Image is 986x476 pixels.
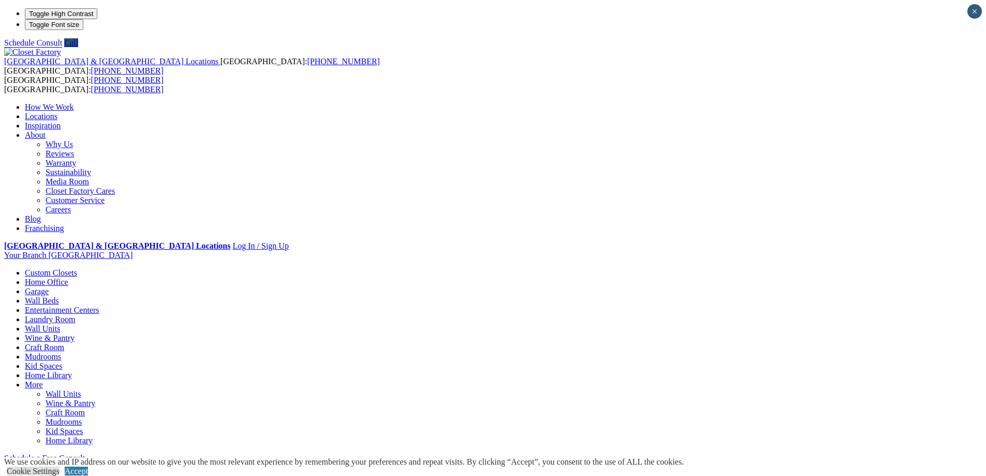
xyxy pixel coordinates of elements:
a: Kid Spaces [46,427,83,436]
a: Craft Room [25,343,64,352]
a: Home Library [46,436,93,445]
span: [GEOGRAPHIC_DATA] & [GEOGRAPHIC_DATA] Locations [4,57,218,66]
span: Toggle High Contrast [29,10,93,18]
span: Toggle Font size [29,21,79,28]
a: Log In / Sign Up [232,241,288,250]
a: Wall Units [46,390,81,398]
span: [GEOGRAPHIC_DATA]: [GEOGRAPHIC_DATA]: [4,57,380,75]
a: Custom Closets [25,268,77,277]
a: Reviews [46,149,74,158]
a: [GEOGRAPHIC_DATA] & [GEOGRAPHIC_DATA] Locations [4,57,220,66]
a: Media Room [46,177,89,186]
a: About [25,131,46,139]
a: Warranty [46,158,76,167]
a: Call [64,38,78,47]
a: Inspiration [25,121,61,130]
a: Careers [46,205,71,214]
a: Mudrooms [25,352,61,361]
span: Your Branch [4,251,46,259]
a: Customer Service [46,196,105,205]
a: Schedule a Free Consult (opens a dropdown menu) [4,454,85,463]
a: Garage [25,287,49,296]
a: Schedule Consult [4,38,62,47]
span: [GEOGRAPHIC_DATA]: [GEOGRAPHIC_DATA]: [4,76,164,94]
a: Home Library [25,371,72,380]
a: Laundry Room [25,315,75,324]
button: Toggle High Contrast [25,8,97,19]
a: [PHONE_NUMBER] [307,57,379,66]
a: [PHONE_NUMBER] [91,85,164,94]
a: Wall Units [25,324,60,333]
a: [GEOGRAPHIC_DATA] & [GEOGRAPHIC_DATA] Locations [4,241,230,250]
button: Close [967,4,982,19]
a: Cookie Settings [7,467,60,475]
a: Closet Factory Cares [46,186,115,195]
a: Franchising [25,224,64,233]
a: Sustainability [46,168,91,177]
a: How We Work [25,103,74,111]
a: Wine & Pantry [46,399,95,408]
a: Mudrooms [46,417,82,426]
a: Accept [65,467,88,475]
div: We use cookies and IP address on our website to give you the most relevant experience by remember... [4,457,684,467]
a: More menu text will display only on big screen [25,380,43,389]
span: [GEOGRAPHIC_DATA] [48,251,133,259]
a: Wine & Pantry [25,334,75,342]
a: Home Office [25,278,68,286]
a: Locations [25,112,57,121]
a: Why Us [46,140,73,149]
img: Closet Factory [4,48,61,57]
a: Your Branch [GEOGRAPHIC_DATA] [4,251,133,259]
button: Toggle Font size [25,19,83,30]
a: Craft Room [46,408,85,417]
a: [PHONE_NUMBER] [91,76,164,84]
a: Blog [25,214,41,223]
a: Entertainment Centers [25,306,99,314]
a: [PHONE_NUMBER] [91,66,164,75]
a: Kid Spaces [25,362,62,370]
a: Wall Beds [25,296,59,305]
